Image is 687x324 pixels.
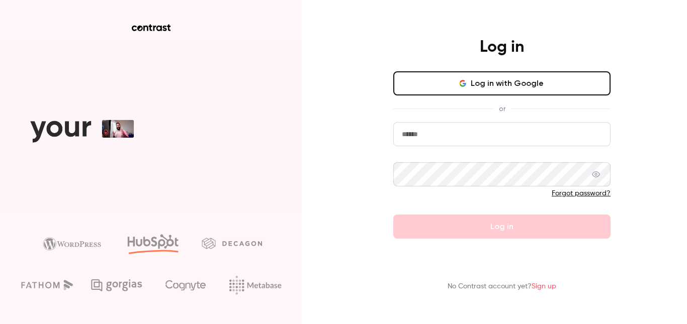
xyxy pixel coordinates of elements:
p: No Contrast account yet? [448,281,556,292]
a: Forgot password? [552,190,611,197]
a: Sign up [532,283,556,290]
img: decagon [202,238,262,249]
span: or [494,103,510,114]
h4: Log in [480,37,524,57]
button: Log in with Google [393,71,611,95]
